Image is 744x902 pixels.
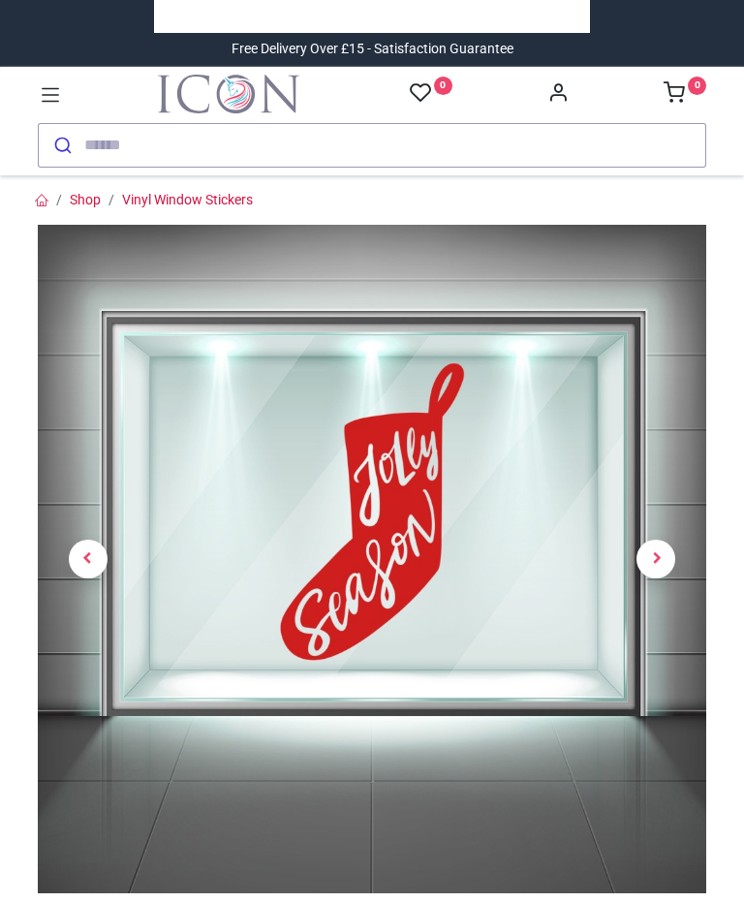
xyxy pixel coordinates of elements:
sup: 0 [688,77,706,95]
a: Shop [70,192,101,207]
button: Submit [39,124,84,167]
sup: 0 [434,77,452,95]
a: Vinyl Window Stickers [122,192,253,207]
a: Account Info [547,87,569,103]
span: Previous [69,540,108,578]
img: Icon Wall Stickers [158,75,299,113]
a: Next [606,326,707,793]
iframe: Customer reviews powered by Trustpilot [169,7,575,26]
a: Logo of Icon Wall Stickers [158,75,299,113]
a: Previous [38,326,139,793]
a: 0 [410,81,452,106]
a: 0 [664,87,706,103]
div: Free Delivery Over £15 - Satisfaction Guarantee [232,40,513,59]
span: Next [636,540,675,578]
img: Jolly Season Christmas Stocking Window Sticker [38,225,706,893]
